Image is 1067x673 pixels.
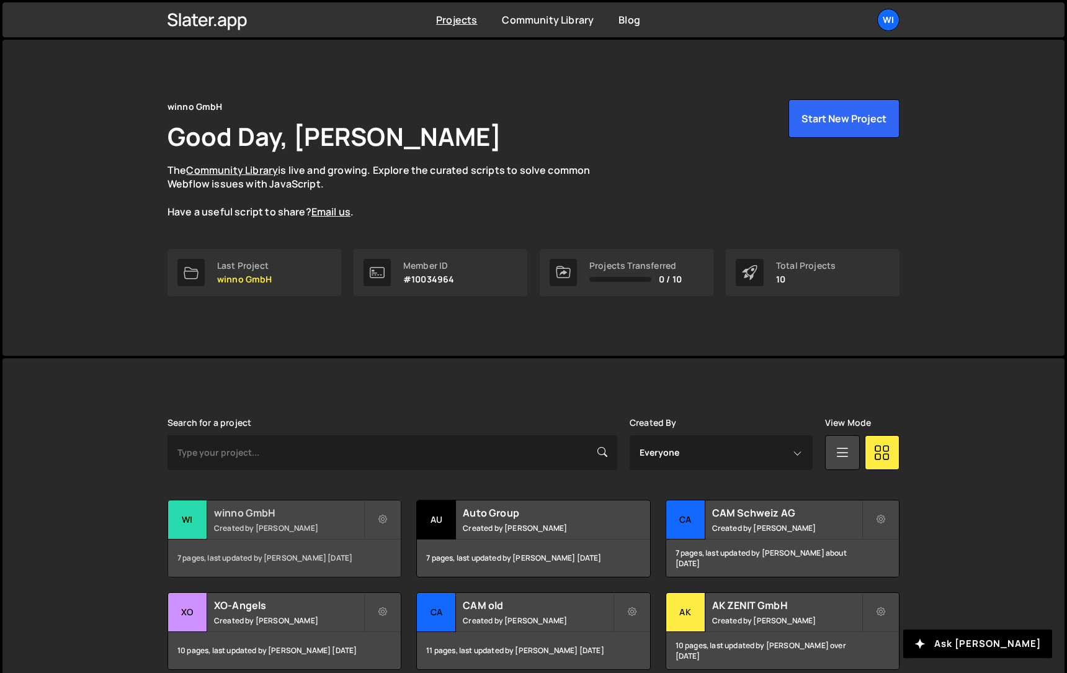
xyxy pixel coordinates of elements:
[403,274,454,284] p: #10034964
[167,418,251,428] label: Search for a project
[417,632,650,669] div: 11 pages, last updated by [PERSON_NAME] [DATE]
[167,500,401,577] a: wi winno GmbH Created by [PERSON_NAME] 7 pages, last updated by [PERSON_NAME] [DATE]
[168,632,401,669] div: 10 pages, last updated by [PERSON_NAME] [DATE]
[502,13,594,27] a: Community Library
[186,163,278,177] a: Community Library
[776,261,836,271] div: Total Projects
[214,615,364,626] small: Created by [PERSON_NAME]
[712,598,862,612] h2: AK ZENIT GmbH
[167,119,501,153] h1: Good Day, [PERSON_NAME]
[416,592,650,670] a: CA CAM old Created by [PERSON_NAME] 11 pages, last updated by [PERSON_NAME] [DATE]
[463,598,612,612] h2: CAM old
[463,506,612,520] h2: Auto Group
[417,500,456,540] div: Au
[712,615,862,626] small: Created by [PERSON_NAME]
[463,523,612,533] small: Created by [PERSON_NAME]
[666,540,899,577] div: 7 pages, last updated by [PERSON_NAME] about [DATE]
[666,500,900,577] a: CA CAM Schweiz AG Created by [PERSON_NAME] 7 pages, last updated by [PERSON_NAME] about [DATE]
[417,593,456,632] div: CA
[214,506,364,520] h2: winno GmbH
[416,500,650,577] a: Au Auto Group Created by [PERSON_NAME] 7 pages, last updated by [PERSON_NAME] [DATE]
[825,418,871,428] label: View Mode
[403,261,454,271] div: Member ID
[666,632,899,669] div: 10 pages, last updated by [PERSON_NAME] over [DATE]
[167,592,401,670] a: XO XO-Angels Created by [PERSON_NAME] 10 pages, last updated by [PERSON_NAME] [DATE]
[436,13,477,27] a: Projects
[666,593,705,632] div: AK
[903,630,1052,658] button: Ask [PERSON_NAME]
[214,523,364,533] small: Created by [PERSON_NAME]
[877,9,900,31] a: wi
[167,163,614,219] p: The is live and growing. Explore the curated scripts to solve common Webflow issues with JavaScri...
[167,99,223,114] div: winno GmbH
[217,261,272,271] div: Last Project
[776,274,836,284] p: 10
[463,615,612,626] small: Created by [PERSON_NAME]
[618,13,640,27] a: Blog
[311,205,350,219] a: Email us
[666,500,705,540] div: CA
[167,249,341,296] a: Last Project winno GmbH
[589,261,682,271] div: Projects Transferred
[417,540,650,577] div: 7 pages, last updated by [PERSON_NAME] [DATE]
[788,99,900,138] button: Start New Project
[712,523,862,533] small: Created by [PERSON_NAME]
[168,593,207,632] div: XO
[659,274,682,284] span: 0 / 10
[214,598,364,612] h2: XO-Angels
[168,540,401,577] div: 7 pages, last updated by [PERSON_NAME] [DATE]
[167,435,617,470] input: Type your project...
[666,592,900,670] a: AK AK ZENIT GmbH Created by [PERSON_NAME] 10 pages, last updated by [PERSON_NAME] over [DATE]
[217,274,272,284] p: winno GmbH
[168,500,207,540] div: wi
[712,506,862,520] h2: CAM Schweiz AG
[630,418,677,428] label: Created By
